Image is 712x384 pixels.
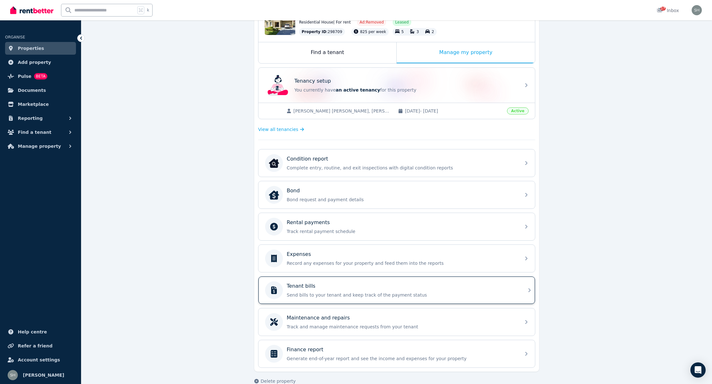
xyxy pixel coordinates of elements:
span: 17 [661,7,666,10]
a: BondBondBond request and payment details [258,181,535,209]
a: Refer a friend [5,339,76,352]
a: Tenant billsSend bills to your tenant and keep track of the payment status [258,277,535,304]
span: 2 [432,30,434,34]
img: Condition report [269,158,279,168]
img: RentBetter [10,5,53,15]
a: Add property [5,56,76,69]
p: Expenses [287,250,311,258]
span: Account settings [18,356,60,364]
span: Refer a friend [18,342,52,350]
img: Bond [269,190,279,200]
span: Ad: Removed [359,20,384,25]
a: Tenancy setupTenancy setupYou currently havean active tenancyfor this property [258,68,535,103]
p: You currently have for this property [294,87,517,93]
span: Pulse [18,72,31,80]
div: Manage my property [397,42,535,63]
button: Reporting [5,112,76,125]
p: Track rental payment schedule [287,228,517,235]
img: YI WANG [8,370,18,380]
span: View all tenancies [258,126,298,133]
span: an active tenancy [336,87,380,93]
a: Rental paymentsTrack rental payment schedule [258,213,535,240]
span: Residential House | For rent [299,20,351,25]
span: Manage property [18,142,61,150]
a: Help centre [5,326,76,338]
span: 5 [401,30,404,34]
p: Condition report [287,155,328,163]
p: Maintenance and repairs [287,314,350,322]
span: k [147,8,149,13]
div: : 298709 [299,28,345,36]
span: Properties [18,45,44,52]
span: [PERSON_NAME] [23,371,64,379]
a: Account settings [5,353,76,366]
span: Documents [18,86,46,94]
a: ExpensesRecord any expenses for your property and feed them into the reports [258,245,535,272]
p: Tenancy setup [294,77,331,85]
span: Active [507,107,529,114]
span: [PERSON_NAME] [PERSON_NAME], [PERSON_NAME] [293,108,392,114]
a: View all tenancies [258,126,304,133]
span: 825 per week [360,30,386,34]
p: Bond [287,187,300,195]
span: Add property [18,58,51,66]
a: Properties [5,42,76,55]
span: Marketplace [18,100,49,108]
span: ORGANISE [5,35,25,39]
p: Complete entry, routine, and exit inspections with digital condition reports [287,165,517,171]
span: Property ID [302,29,326,34]
div: Open Intercom Messenger [690,362,706,378]
p: Rental payments [287,219,330,226]
p: Send bills to your tenant and keep track of the payment status [287,292,517,298]
a: Maintenance and repairsTrack and manage maintenance requests from your tenant [258,308,535,336]
span: Find a tenant [18,128,51,136]
div: Find a tenant [258,42,396,63]
span: Leased [395,20,408,25]
p: Generate end-of-year report and see the income and expenses for your property [287,355,517,362]
img: YI WANG [692,5,702,15]
p: Track and manage maintenance requests from your tenant [287,324,517,330]
p: Bond request and payment details [287,196,517,203]
div: Inbox [657,7,679,14]
img: Tenancy setup [268,75,288,95]
span: Reporting [18,114,43,122]
span: BETA [34,73,47,79]
span: 3 [416,30,419,34]
a: Marketplace [5,98,76,111]
a: Condition reportCondition reportComplete entry, routine, and exit inspections with digital condit... [258,149,535,177]
p: Tenant bills [287,282,315,290]
a: Documents [5,84,76,97]
button: Find a tenant [5,126,76,139]
button: Manage property [5,140,76,153]
p: Finance report [287,346,323,353]
span: [DATE] - [DATE] [405,108,503,114]
a: PulseBETA [5,70,76,83]
p: Record any expenses for your property and feed them into the reports [287,260,517,266]
a: Finance reportGenerate end-of-year report and see the income and expenses for your property [258,340,535,367]
span: Help centre [18,328,47,336]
